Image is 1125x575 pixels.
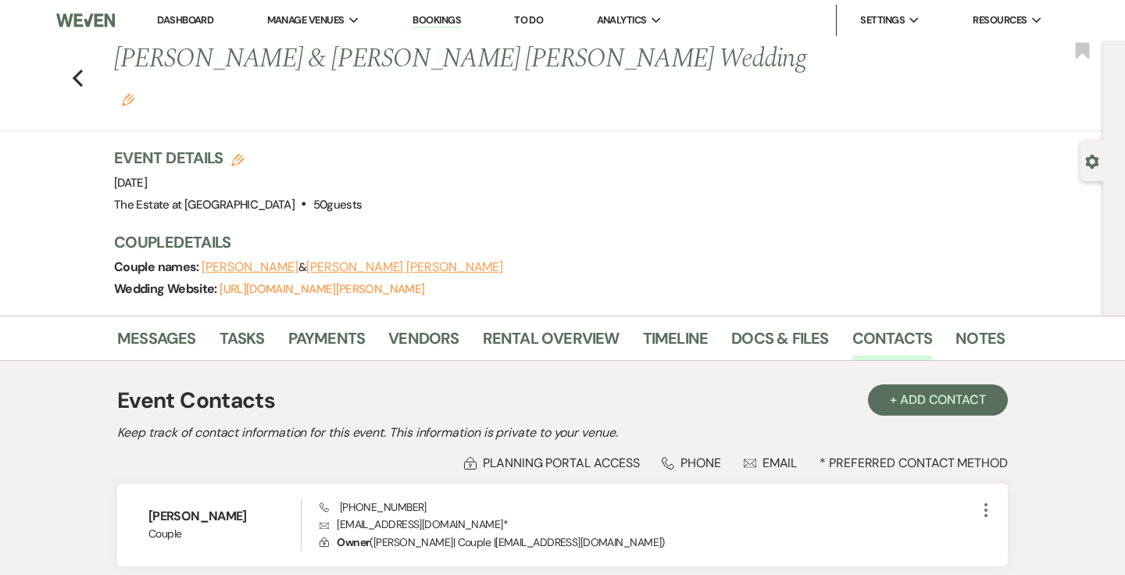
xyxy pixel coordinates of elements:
div: Email [744,455,798,471]
span: & [202,259,503,275]
a: Dashboard [157,13,213,27]
span: Manage Venues [267,12,345,28]
button: [PERSON_NAME] [PERSON_NAME] [306,261,503,273]
span: Owner [337,535,370,549]
p: ( [PERSON_NAME] | Couple | [EMAIL_ADDRESS][DOMAIN_NAME] ) [320,534,977,551]
h3: Event Details [114,147,362,169]
span: The Estate at [GEOGRAPHIC_DATA] [114,197,295,212]
a: Vendors [388,326,459,360]
a: Timeline [643,326,709,360]
span: Settings [860,12,905,28]
p: [EMAIL_ADDRESS][DOMAIN_NAME] * [320,516,977,533]
h3: Couple Details [114,231,989,253]
span: 50 guests [313,197,362,212]
button: [PERSON_NAME] [202,261,298,273]
a: Contacts [852,326,933,360]
div: * Preferred Contact Method [117,455,1008,471]
span: [PHONE_NUMBER] [320,500,427,514]
span: [DATE] [114,175,147,191]
span: Resources [973,12,1027,28]
h1: Event Contacts [117,384,275,417]
a: Docs & Files [731,326,828,360]
a: Notes [955,326,1005,360]
h1: [PERSON_NAME] & [PERSON_NAME] [PERSON_NAME] Wedding [114,41,814,115]
img: Weven Logo [56,4,115,37]
a: [URL][DOMAIN_NAME][PERSON_NAME] [220,281,424,297]
h2: Keep track of contact information for this event. This information is private to your venue. [117,423,1008,442]
a: Rental Overview [483,326,620,360]
a: To Do [514,13,543,27]
button: + Add Contact [868,384,1008,416]
a: Bookings [412,13,461,28]
a: Tasks [220,326,265,360]
div: Planning Portal Access [464,455,639,471]
h6: [PERSON_NAME] [148,508,301,525]
div: Phone [662,455,721,471]
button: Edit [122,92,134,106]
a: Messages [117,326,196,360]
a: Payments [288,326,366,360]
button: Open lead details [1085,153,1099,168]
span: Analytics [597,12,647,28]
span: Couple names: [114,259,202,275]
span: Wedding Website: [114,280,220,297]
span: Couple [148,526,301,542]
